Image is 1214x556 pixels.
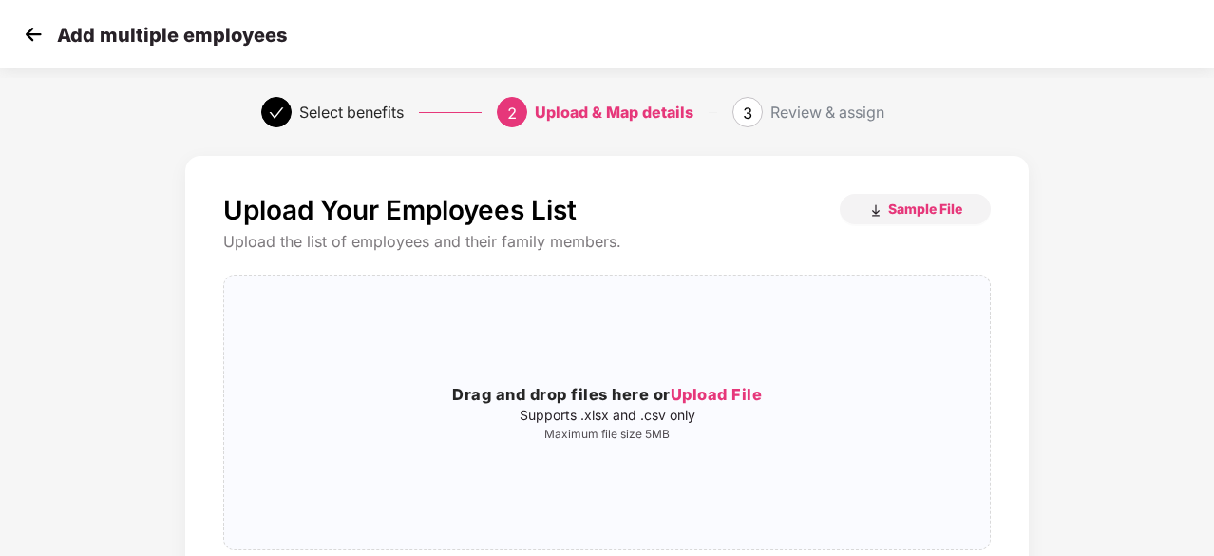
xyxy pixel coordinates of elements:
[224,408,990,423] p: Supports .xlsx and .csv only
[299,97,404,127] div: Select benefits
[535,97,693,127] div: Upload & Map details
[269,105,284,121] span: check
[223,194,577,226] p: Upload Your Employees List
[224,427,990,442] p: Maximum file size 5MB
[224,276,990,549] span: Drag and drop files here orUpload FileSupports .xlsx and .csv onlyMaximum file size 5MB
[671,385,763,404] span: Upload File
[888,200,962,218] span: Sample File
[507,104,517,123] span: 2
[224,383,990,408] h3: Drag and drop files here or
[840,194,991,224] button: Sample File
[743,104,752,123] span: 3
[770,97,884,127] div: Review & assign
[223,232,991,252] div: Upload the list of employees and their family members.
[868,203,883,219] img: download_icon
[57,24,287,47] p: Add multiple employees
[19,20,47,48] img: svg+xml;base64,PHN2ZyB4bWxucz0iaHR0cDovL3d3dy53My5vcmcvMjAwMC9zdmciIHdpZHRoPSIzMCIgaGVpZ2h0PSIzMC...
